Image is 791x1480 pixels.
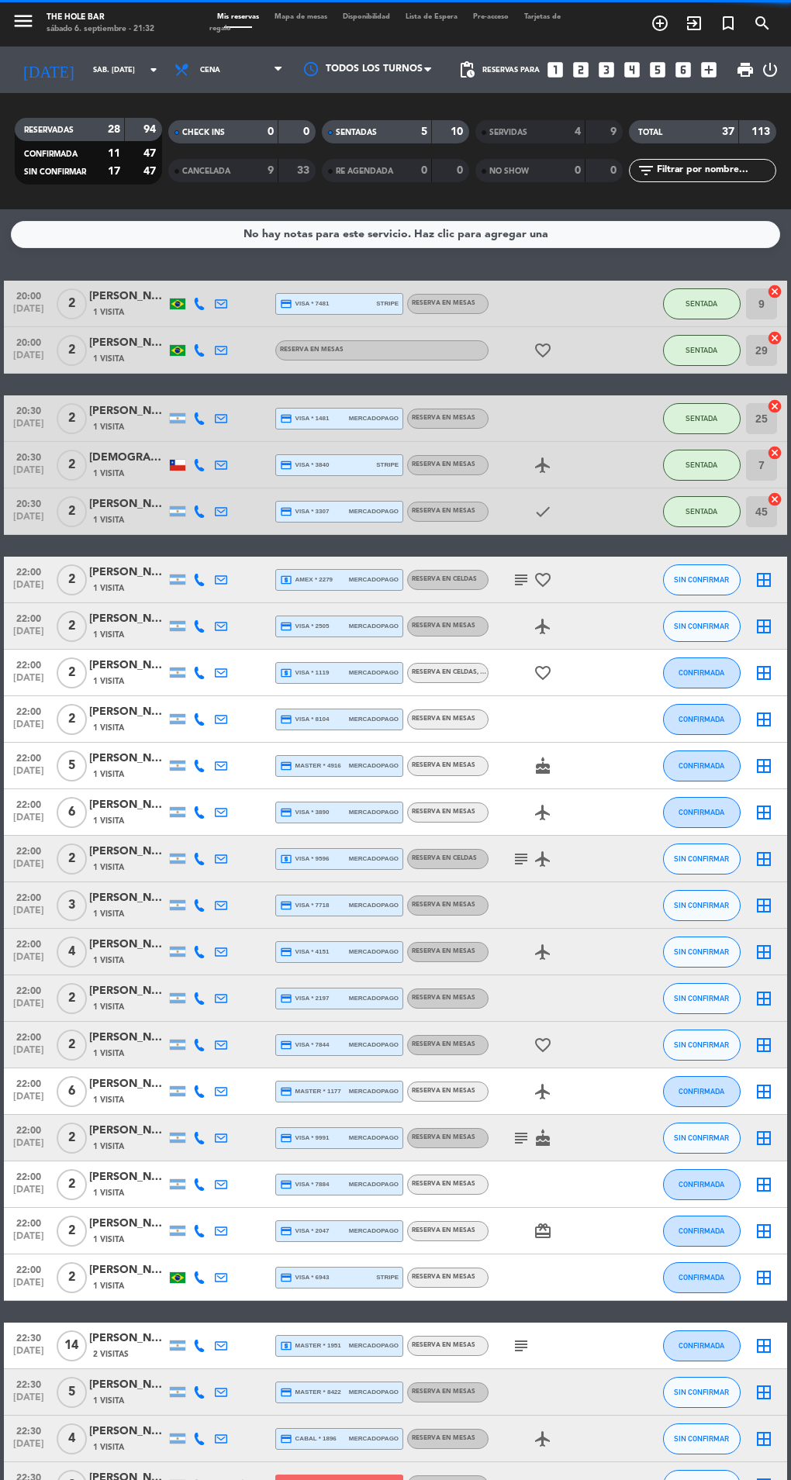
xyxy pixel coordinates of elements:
div: [PERSON_NAME] [89,843,167,861]
span: Reservas para [482,66,540,74]
span: CHECK INS [182,129,225,136]
i: looks_two [571,60,591,80]
div: [PERSON_NAME] [89,889,167,907]
span: 22:00 [9,1120,48,1138]
span: mercadopago [349,807,399,817]
i: cake [534,757,552,775]
div: No hay notas para este servicio. Haz clic para agregar una [244,226,548,243]
i: border_all [755,1129,773,1147]
span: RESERVA EN MESAS [412,300,475,306]
span: CONFIRMADA [679,1180,724,1188]
button: SIN CONFIRMAR [663,1030,741,1061]
strong: 10 [451,126,466,137]
i: [DATE] [12,54,85,85]
i: credit_card [280,946,292,958]
span: Mapa de mesas [267,13,335,20]
button: SIN CONFIRMAR [663,843,741,875]
button: SIN CONFIRMAR [663,1423,741,1454]
i: credit_card [280,298,292,310]
i: search [753,14,772,33]
span: [DATE] [9,580,48,598]
span: 1 Visita [93,582,124,595]
span: visa * 3890 [280,806,329,819]
span: CONFIRMADA [679,1273,724,1282]
span: 1 Visita [93,1047,124,1060]
i: looks_3 [596,60,617,80]
span: 1 Visita [93,815,124,827]
i: local_atm [280,667,292,679]
i: airplanemode_active [534,943,552,961]
span: visa * 1119 [280,667,329,679]
span: visa * 8104 [280,713,329,726]
span: Pre-acceso [465,13,516,20]
i: check [534,502,552,521]
span: 2 [57,1123,87,1154]
div: [PERSON_NAME] [89,750,167,768]
span: RE AGENDADA [336,167,393,175]
span: [DATE] [9,673,48,691]
div: [PERSON_NAME] [PERSON_NAME] [89,334,167,352]
span: visa * 3840 [280,459,329,471]
strong: 5 [421,126,427,137]
span: 2 [57,704,87,735]
span: SIN CONFIRMAR [674,901,729,909]
div: The Hole Bar [47,12,154,23]
i: credit_card [280,1132,292,1144]
span: mercadopago [349,854,399,864]
span: SERVIDAS [489,129,527,136]
span: stripe [376,460,399,470]
span: CANCELADA [182,167,230,175]
button: SENTADA [663,288,741,319]
span: RESERVA EN MESAS [412,809,475,815]
span: 1 Visita [93,514,124,526]
i: border_all [755,989,773,1008]
button: CONFIRMADA [663,704,741,735]
button: CONFIRMADA [663,1076,741,1107]
button: SIN CONFIRMAR [663,890,741,921]
span: 1 Visita [93,306,124,319]
span: 2 [57,983,87,1014]
button: CONFIRMADA [663,750,741,781]
span: 22:00 [9,934,48,952]
button: SIN CONFIRMAR [663,983,741,1014]
i: menu [12,9,35,33]
span: 22:00 [9,841,48,859]
span: CONFIRMADA [679,1226,724,1235]
i: subject [512,571,530,589]
i: border_all [755,664,773,682]
i: cancel [767,445,782,461]
i: power_settings_new [761,60,779,79]
i: subject [512,850,530,868]
span: visa * 7718 [280,899,329,912]
button: CONFIRMADA [663,1330,741,1361]
span: SIN CONFIRMAR [674,994,729,1002]
span: RESERVA EN CELDAS [412,576,477,582]
div: [PERSON_NAME] [89,796,167,814]
span: RESERVA EN MESAS [412,1088,475,1094]
i: border_all [755,803,773,822]
i: favorite_border [534,571,552,589]
span: 1 Visita [93,861,124,874]
span: SIN CONFIRMAR [674,854,729,863]
span: pending_actions [458,60,476,79]
span: mercadopago [349,900,399,910]
span: RESERVA EN MESAS [412,415,475,421]
div: sábado 6. septiembre - 21:32 [47,23,154,35]
span: master * 4916 [280,760,341,772]
div: LOG OUT [761,47,779,93]
span: mercadopago [349,506,399,516]
span: 20:00 [9,333,48,350]
span: visa * 3307 [280,505,329,518]
strong: 37 [722,126,734,137]
span: mercadopago [349,574,399,585]
i: airplanemode_active [534,1082,552,1101]
span: [DATE] [9,1092,48,1109]
strong: 0 [610,165,620,176]
div: [PERSON_NAME] [89,402,167,420]
i: favorite_border [534,664,552,682]
strong: 0 [457,165,466,176]
span: 22:00 [9,981,48,999]
button: SIN CONFIRMAR [663,1123,741,1154]
div: [PERSON_NAME] [89,1122,167,1140]
i: credit_card [280,806,292,819]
